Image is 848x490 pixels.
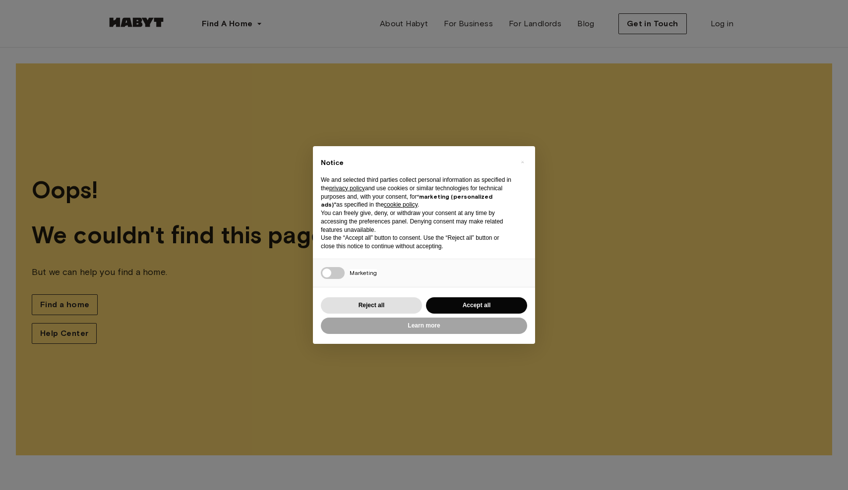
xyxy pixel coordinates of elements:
[321,318,527,334] button: Learn more
[321,158,511,168] h2: Notice
[350,269,377,276] span: Marketing
[321,209,511,234] p: You can freely give, deny, or withdraw your consent at any time by accessing the preferences pane...
[321,234,511,251] p: Use the “Accept all” button to consent. Use the “Reject all” button or close this notice to conti...
[321,193,492,209] strong: “marketing (personalized ads)”
[426,297,527,314] button: Accept all
[521,156,524,168] span: ×
[321,297,422,314] button: Reject all
[321,176,511,209] p: We and selected third parties collect personal information as specified in the and use cookies or...
[384,201,418,208] a: cookie policy
[514,154,530,170] button: Close this notice
[329,185,365,192] a: privacy policy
